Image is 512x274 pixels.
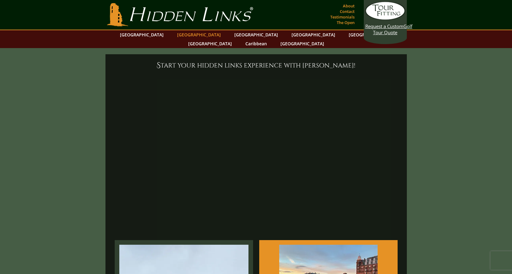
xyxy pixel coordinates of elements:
a: Request a CustomGolf Tour Quote [365,2,405,35]
a: Testimonials [329,13,356,21]
a: Contact [338,7,356,16]
span: Request a Custom [365,23,403,29]
a: About [341,2,356,10]
a: [GEOGRAPHIC_DATA] [288,30,338,39]
a: [GEOGRAPHIC_DATA] [185,39,235,48]
a: Caribbean [242,39,270,48]
a: [GEOGRAPHIC_DATA] [117,30,167,39]
h6: Start your Hidden Links experience with [PERSON_NAME]! [112,60,401,70]
a: [GEOGRAPHIC_DATA] [231,30,281,39]
a: The Open [335,18,356,27]
a: [GEOGRAPHIC_DATA] [174,30,224,39]
a: [GEOGRAPHIC_DATA] [346,30,395,39]
iframe: Start your Hidden Links experience with Sir Nick! [112,74,401,237]
a: [GEOGRAPHIC_DATA] [277,39,327,48]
